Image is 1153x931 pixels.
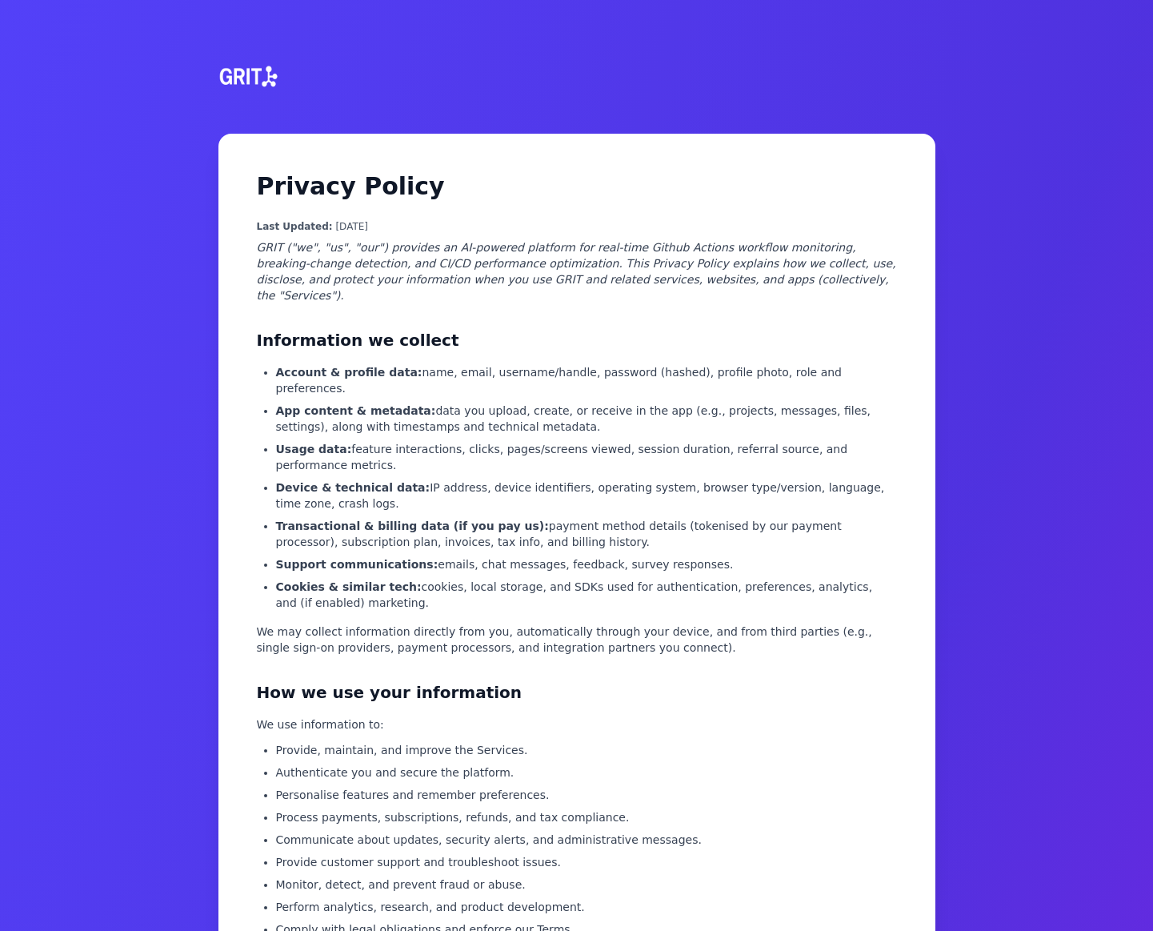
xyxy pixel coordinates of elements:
li: Provide, maintain, and improve the Services. [276,742,897,758]
li: IP address, device identifiers, operating system, browser type/version, language, time zone, cras... [276,480,897,512]
strong: Cookies & similar tech: [276,580,422,593]
li: data you upload, create, or receive in the app (e.g., projects, messages, files, settings), along... [276,403,897,435]
li: name, email, username/handle, password (hashed), profile photo, role and preferences. [276,364,897,396]
strong: Usage data: [276,443,352,455]
li: Provide customer support and troubleshoot issues. [276,854,897,870]
img: grit [212,38,282,115]
strong: Device & technical data: [276,481,430,494]
strong: Last Updated: [257,221,333,232]
li: Authenticate you and secure the platform. [276,764,897,781]
li: Process payments, subscriptions, refunds, and tax compliance. [276,809,897,825]
p: We may collect information directly from you, automatically through your device, and from third p... [257,624,897,656]
li: feature interactions, clicks, pages/screens viewed, session duration, referral source, and perfor... [276,441,897,473]
strong: Account & profile data: [276,366,422,379]
li: Monitor, detect, and prevent fraud or abuse. [276,877,897,893]
li: emails, chat messages, feedback, survey responses. [276,556,897,572]
p: [DATE] [257,220,897,233]
strong: App content & metadata: [276,404,436,417]
strong: Support communications: [276,558,438,571]
strong: Transactional & billing data (if you pay us): [276,520,549,532]
li: Perform analytics, research, and product development. [276,899,897,915]
li: cookies, local storage, and SDKs used for authentication, preferences, analytics, and (if enabled... [276,579,897,611]
h2: Information we collect [257,329,897,351]
h2: How we use your information [257,681,897,704]
h1: Privacy Policy [257,172,897,201]
li: Communicate about updates, security alerts, and administrative messages. [276,832,897,848]
p: We use information to: [257,716,897,732]
li: payment method details (tokenised by our payment processor), subscription plan, invoices, tax inf... [276,518,897,550]
li: Personalise features and remember preferences. [276,787,897,803]
p: GRIT ("we", "us", "our") provides an AI‑powered platform for real‑time Github Actions workflow mo... [257,239,897,303]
